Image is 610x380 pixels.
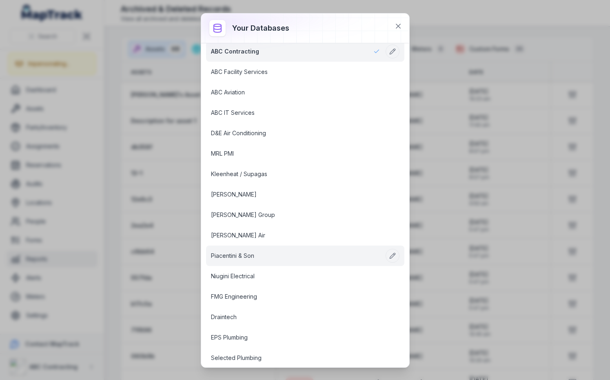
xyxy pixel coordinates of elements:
a: Niugini Electrical [211,272,380,280]
a: Piacentini & Son [211,252,380,260]
a: EPS Plumbing [211,333,380,342]
a: Selected Plumbing [211,354,380,362]
a: Draintech [211,313,380,321]
h3: Your databases [232,22,289,34]
a: ABC Facility Services [211,68,380,76]
a: FMG Engineering [211,293,380,301]
a: D&E Air Conditioning [211,129,380,137]
a: Kleenheat / Supagas [211,170,380,178]
a: ABC IT Services [211,109,380,117]
a: MRL PMI [211,150,380,158]
a: ABC Aviation [211,88,380,96]
a: ABC Contracting [211,47,380,56]
a: [PERSON_NAME] Air [211,231,380,239]
a: [PERSON_NAME] Group [211,211,380,219]
a: [PERSON_NAME] [211,190,380,199]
